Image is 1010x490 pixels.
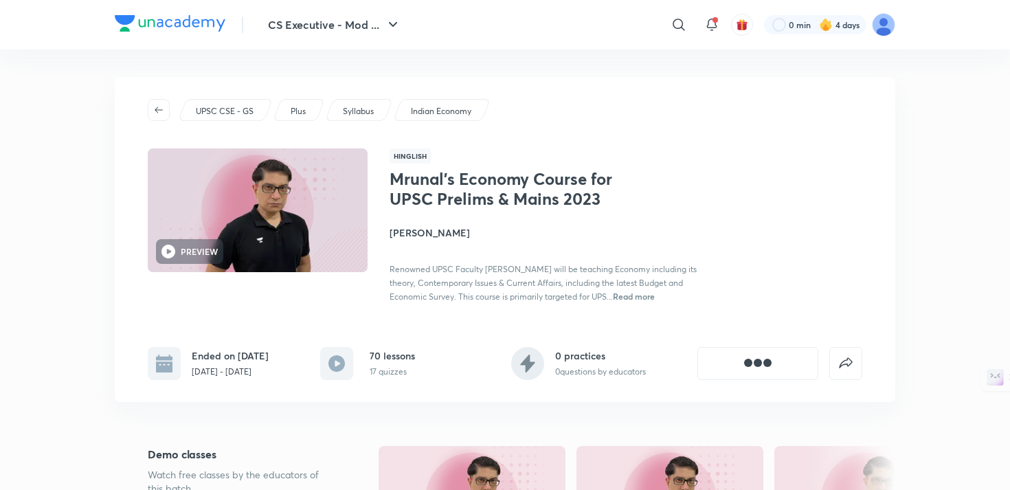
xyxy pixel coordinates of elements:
[260,11,409,38] button: CS Executive - Mod ...
[370,348,415,363] h6: 70 lessons
[411,105,471,118] p: Indian Economy
[343,105,374,118] p: Syllabus
[390,148,431,164] span: Hinglish
[555,348,646,363] h6: 0 practices
[819,18,833,32] img: streak
[115,15,225,35] a: Company Logo
[555,366,646,378] p: 0 questions by educators
[148,446,335,463] h5: Demo classes
[196,105,254,118] p: UPSC CSE - GS
[731,14,753,36] button: avatar
[291,105,306,118] p: Plus
[409,105,474,118] a: Indian Economy
[697,347,818,380] button: [object Object]
[146,147,370,274] img: Thumbnail
[613,291,655,302] span: Read more
[390,169,614,209] h1: Mrunal’s Economy Course for UPSC Prelims & Mains 2023
[341,105,377,118] a: Syllabus
[192,348,269,363] h6: Ended on [DATE]
[390,264,697,302] span: Renowned UPSC Faculty [PERSON_NAME] will be teaching Economy including its theory, Contemporary I...
[390,225,697,240] h4: [PERSON_NAME]
[115,15,225,32] img: Company Logo
[194,105,256,118] a: UPSC CSE - GS
[872,13,895,36] img: sumit kumar
[192,366,269,378] p: [DATE] - [DATE]
[289,105,308,118] a: Plus
[829,347,862,380] button: false
[736,19,748,31] img: avatar
[181,245,218,258] h6: PREVIEW
[370,366,415,378] p: 17 quizzes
